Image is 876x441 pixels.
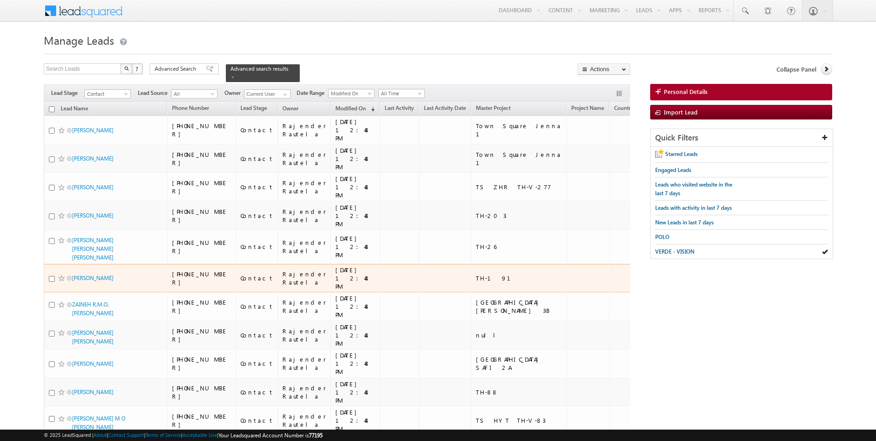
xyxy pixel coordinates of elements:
div: [DATE] 12:48 PM [335,118,375,142]
a: Terms of Service [146,432,181,438]
a: [PERSON_NAME] [PERSON_NAME] [72,329,114,345]
div: Rajender Rautela [282,355,326,372]
a: [PERSON_NAME] [72,127,114,134]
a: Project Name [567,103,609,115]
a: Last Activity Date [419,103,470,115]
a: Contact Support [108,432,144,438]
div: Contact [240,155,274,163]
div: Contact [240,212,274,220]
span: All [172,90,215,98]
div: Contact [240,126,274,134]
a: [PERSON_NAME] [72,212,114,219]
span: Import Lead [664,108,698,116]
div: [PHONE_NUMBER] [172,298,231,315]
input: Type to Search [244,89,291,99]
div: [PHONE_NUMBER] [172,239,231,255]
div: [DATE] 12:48 PM [335,408,375,433]
span: Modified On [335,105,366,112]
span: Starred Leads [665,150,698,157]
div: [PHONE_NUMBER] [172,122,231,138]
div: Rajender Rautela [282,384,326,400]
div: Rajender Rautela [282,298,326,315]
div: [PHONE_NUMBER] [172,327,231,343]
a: All Time [378,89,425,98]
div: Town Square Jenna 1 [476,150,562,167]
span: Advanced search results [230,65,288,72]
div: [DATE] 12:48 PM [335,380,375,405]
button: ? [132,63,143,74]
span: Owner [282,105,298,112]
span: Modified On [328,89,372,98]
span: POLO [655,233,669,240]
div: [PHONE_NUMBER] [172,179,231,195]
div: [PHONE_NUMBER] [172,150,231,167]
span: New Leads in last 7 days [655,219,714,226]
div: Contact [240,183,274,191]
a: Lead Name [56,104,93,115]
div: Rajender Rautela [282,239,326,255]
span: Personal Details [664,88,708,96]
div: null [476,331,562,339]
div: TH-88 [476,388,562,396]
a: Contact [84,89,131,99]
div: [PHONE_NUMBER] [172,208,231,224]
a: Acceptable Use [182,432,217,438]
span: Country [614,104,633,111]
div: Rajender Rautela [282,270,326,286]
span: Collapse Panel [777,65,816,73]
div: TH-191 [476,274,562,282]
img: Search [124,66,129,71]
a: [PERSON_NAME] M O [PERSON_NAME] [72,415,125,431]
a: [PERSON_NAME] [72,275,114,281]
a: Phone Number [167,103,214,115]
a: Country [610,103,638,115]
div: Contact [240,274,274,282]
span: ? [136,65,140,73]
span: Lead Stage [240,104,267,111]
div: Contact [240,302,274,311]
div: [PHONE_NUMBER] [172,384,231,400]
span: Engaged Leads [655,166,691,173]
a: Modified On [328,89,375,98]
span: Lead Source [138,89,171,97]
span: Phone Number [172,104,209,111]
div: Rajender Rautela [282,150,326,167]
div: Rajender Rautela [282,122,326,138]
span: Master Project [476,104,511,111]
div: [GEOGRAPHIC_DATA] SAFI 2A [476,355,562,372]
div: Contact [240,331,274,339]
div: [PHONE_NUMBER] [172,355,231,372]
div: Rajender Rautela [282,327,326,343]
a: [PERSON_NAME] [PERSON_NAME] [PERSON_NAME] [72,237,114,261]
div: [DATE] 12:48 PM [335,351,375,376]
button: Actions [578,63,630,75]
div: Rajender Rautela [282,179,326,195]
div: [DATE] 12:48 PM [335,234,375,259]
div: Contact [240,416,274,425]
a: Modified On (sorted descending) [331,103,379,115]
div: TH-26 [476,243,562,251]
div: Rajender Rautela [282,412,326,429]
div: [DATE] 12:48 PM [335,266,375,291]
div: [DATE] 12:48 PM [335,146,375,171]
a: Show All Items [278,90,290,99]
span: Manage Leads [44,33,114,47]
span: © 2025 LeadSquared | | | | | [44,431,323,440]
div: Quick Filters [651,129,833,147]
a: [PERSON_NAME] [72,155,114,162]
a: About [94,432,107,438]
a: Lead Stage [236,103,271,115]
a: ZAINEH R.M.O. [PERSON_NAME] [72,301,114,316]
div: Contact [240,359,274,368]
a: [PERSON_NAME] [72,184,114,191]
span: Leads with activity in last 7 days [655,204,732,211]
span: VERDE - VISION [655,248,694,255]
span: 77195 [309,432,323,439]
span: Owner [224,89,244,97]
span: Contact [85,90,128,98]
div: TH-203 [476,212,562,220]
a: All [171,89,218,99]
a: [PERSON_NAME] [72,360,114,367]
div: Town Square Jenna 1 [476,122,562,138]
div: [DATE] 12:48 PM [335,203,375,228]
